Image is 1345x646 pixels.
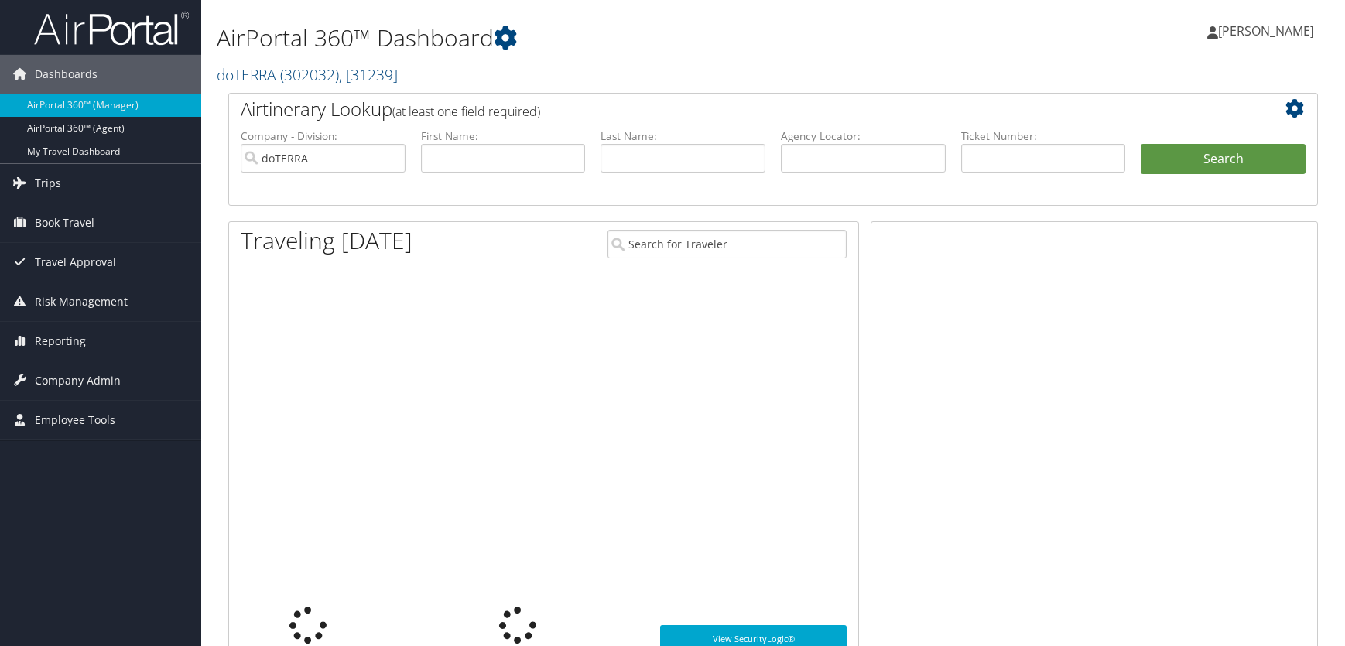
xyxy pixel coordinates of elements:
[339,64,398,85] span: , [ 31239 ]
[601,128,765,144] label: Last Name:
[1207,8,1330,54] a: [PERSON_NAME]
[280,64,339,85] span: ( 302032 )
[961,128,1126,144] label: Ticket Number:
[392,103,540,120] span: (at least one field required)
[241,224,412,257] h1: Traveling [DATE]
[35,322,86,361] span: Reporting
[35,243,116,282] span: Travel Approval
[241,96,1215,122] h2: Airtinerary Lookup
[34,10,189,46] img: airportal-logo.png
[35,203,94,242] span: Book Travel
[35,282,128,321] span: Risk Management
[217,22,959,54] h1: AirPortal 360™ Dashboard
[421,128,586,144] label: First Name:
[241,128,406,144] label: Company - Division:
[1141,144,1306,175] button: Search
[35,55,98,94] span: Dashboards
[35,361,121,400] span: Company Admin
[1218,22,1314,39] span: [PERSON_NAME]
[781,128,946,144] label: Agency Locator:
[607,230,847,258] input: Search for Traveler
[217,64,398,85] a: doTERRA
[35,401,115,439] span: Employee Tools
[35,164,61,203] span: Trips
